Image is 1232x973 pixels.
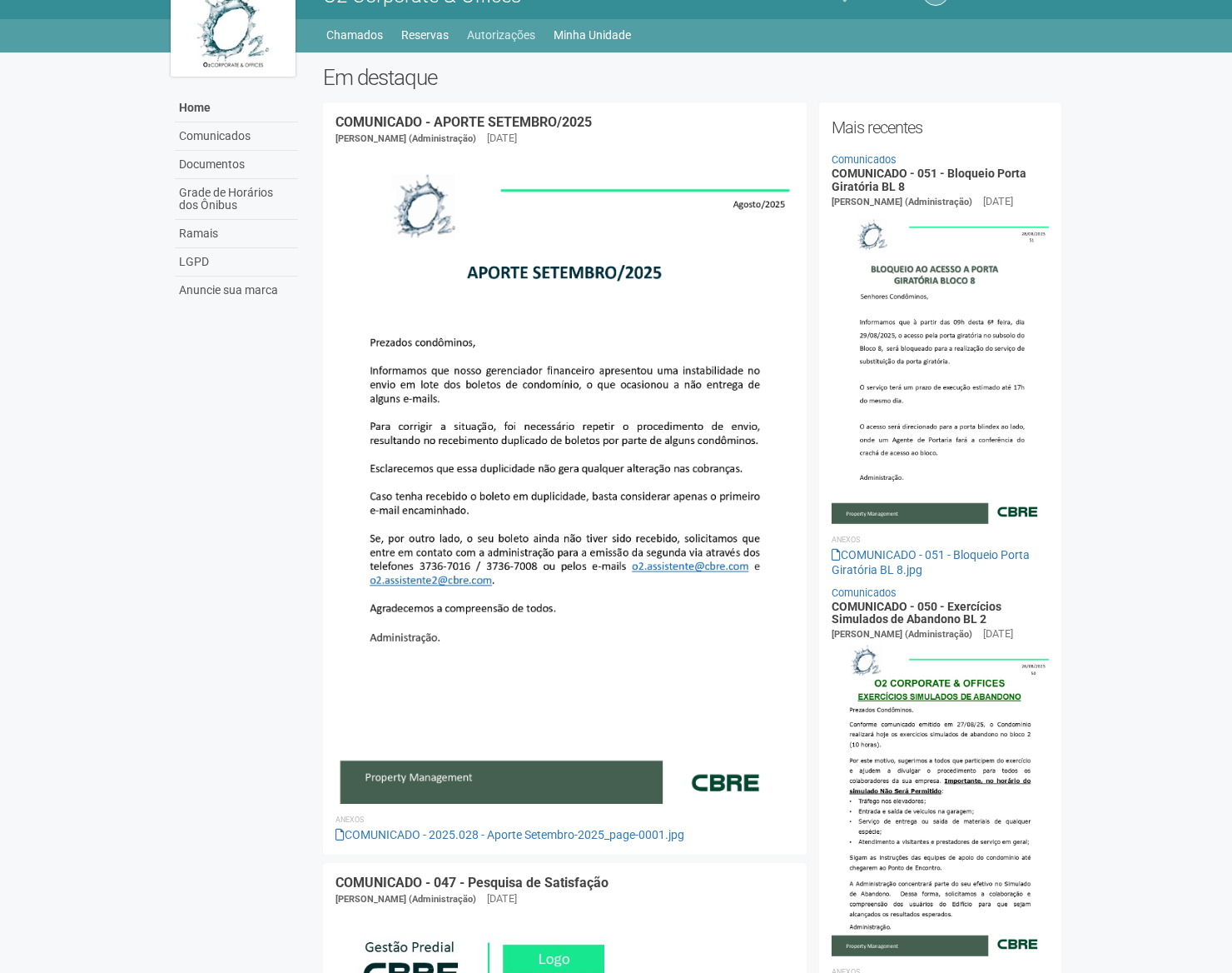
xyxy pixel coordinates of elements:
[401,23,449,47] a: Reservas
[832,586,897,599] a: Comunicados
[335,114,592,130] a: COMUNICADO - APORTE SETEMBRO/2025
[175,94,298,122] a: Home
[832,532,1049,547] li: Anexos
[832,548,1030,576] a: COMUNICADO - 051 - Bloqueio Porta Giratória BL 8.jpg
[335,155,794,804] img: COMUNICADO%20-%202025.028%20-%20Aporte%20Setembro-2025_page-0001.jpg
[335,828,684,841] a: COMUNICADO - 2025.028 - Aporte Setembro-2025_page-0001.jpg
[175,179,298,220] a: Grade de Horários dos Ônibus
[487,131,517,146] div: [DATE]
[335,894,476,905] span: [PERSON_NAME] (Administração)
[832,600,1001,626] a: COMUNICADO - 050 - Exercícios Simulados de Abandono BL 2
[335,812,794,827] li: Anexos
[467,23,535,47] a: Autorizações
[832,197,972,207] span: [PERSON_NAME] (Administração)
[323,65,1061,90] h2: Em destaque
[335,875,609,891] a: COMUNICADO - 047 - Pesquisa de Satisfação
[983,194,1013,209] div: [DATE]
[175,248,298,277] a: LGPD
[175,122,298,151] a: Comunicados
[175,277,298,304] a: Anuncie sua marca
[832,629,972,640] span: [PERSON_NAME] (Administração)
[326,23,383,47] a: Chamados
[832,167,1026,192] a: COMUNICADO - 051 - Bloqueio Porta Giratória BL 8
[487,891,517,906] div: [DATE]
[832,115,1049,140] h2: Mais recentes
[335,133,476,144] span: [PERSON_NAME] (Administração)
[175,220,298,248] a: Ramais
[832,210,1049,523] img: COMUNICADO%20-%20051%20-%20Bloqueio%20Porta%20Girat%C3%B3ria%20BL%208.jpg
[554,23,631,47] a: Minha Unidade
[983,626,1013,641] div: [DATE]
[832,642,1049,956] img: COMUNICADO%20-%20050%20-%20Exerc%C3%ADcios%20Simulados%20de%20Abandono%20BL%202.jpg
[175,151,298,179] a: Documentos
[832,153,897,166] a: Comunicados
